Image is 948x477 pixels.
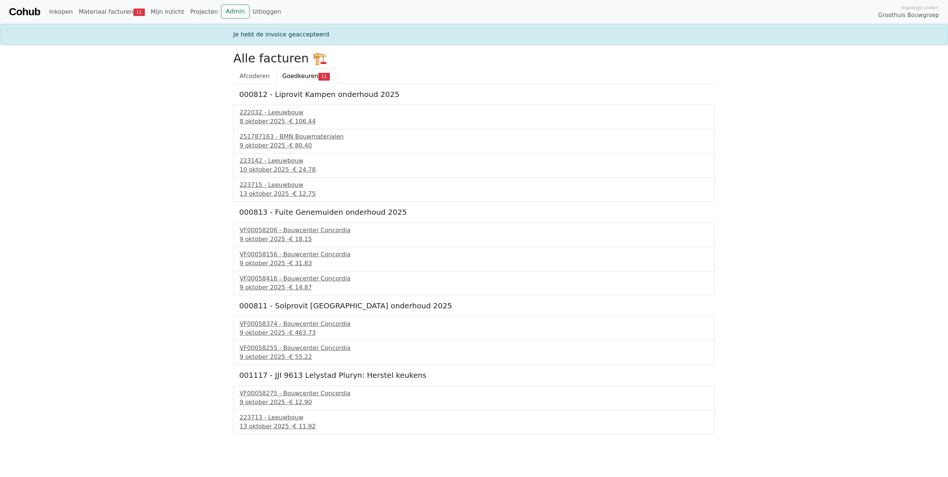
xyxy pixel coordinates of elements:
div: 9 oktober 2025 - [240,259,708,268]
div: 223713 - Leeuwbouw [240,413,708,422]
div: VF00058206 - Bouwcenter Concordia [240,226,708,235]
div: VF00058416 - Bouwcenter Concordia [240,274,708,283]
a: 223715 - Leeuwbouw13 oktober 2025 -€ 12.75 [240,181,708,198]
a: Materiaal facturen11 [76,4,148,19]
span: € 12.75 [293,190,316,197]
a: VF00058255 - Bouwcenter Concordia9 oktober 2025 -€ 55.22 [240,344,708,361]
div: 9 oktober 2025 - [240,141,708,150]
h5: 000813 - Fuite Genemuiden onderhoud 2025 [239,208,709,217]
div: 223715 - Leeuwbouw [240,181,708,189]
a: VF00058374 - Bouwcenter Concordia9 oktober 2025 -€ 463.73 [240,319,708,337]
span: € 24.78 [293,166,316,173]
div: Je hebt de invoice geaccepteerd [229,30,719,39]
div: 9 oktober 2025 - [240,235,708,244]
a: Goedkeuren11 [276,68,336,84]
div: 9 oktober 2025 - [240,283,708,292]
a: 223713 - Leeuwbouw13 oktober 2025 -€ 11.92 [240,413,708,431]
div: 13 oktober 2025 - [240,189,708,198]
a: VF00058275 - Bouwcenter Concordia9 oktober 2025 -€ 12.90 [240,389,708,407]
a: Mijn inzicht [148,4,188,19]
span: € 14.87 [289,284,312,291]
div: 9 oktober 2025 - [240,328,708,337]
a: 223142 - Leeuwbouw10 oktober 2025 -€ 24.78 [240,156,708,174]
a: VF00058416 - Bouwcenter Concordia9 oktober 2025 -€ 14.87 [240,274,708,292]
a: Uitloggen [250,4,284,19]
span: € 11.92 [293,423,316,430]
div: 223142 - Leeuwbouw [240,156,708,165]
span: € 80.40 [289,142,312,149]
div: 9 oktober 2025 - [240,398,708,407]
div: 251787163 - BMN Bouwmaterialen [240,132,708,141]
h5: 001117 - JJI 9613 Lelystad Pluryn: Herstel keukens [239,371,709,380]
div: 9 oktober 2025 - [240,353,708,361]
a: Inkopen [46,4,75,19]
a: Afcoderen [233,68,276,84]
span: € 106.44 [289,118,316,125]
h2: Alle facturen 🏗️ [233,51,715,65]
div: 10 oktober 2025 - [240,165,708,174]
span: € 18.15 [289,236,312,243]
span: € 463.73 [289,329,316,336]
div: 13 oktober 2025 - [240,422,708,431]
h5: 000811 - Solprovit [GEOGRAPHIC_DATA] onderhoud 2025 [239,301,709,310]
div: VF00058255 - Bouwcenter Concordia [240,344,708,353]
div: 222032 - Leeuwbouw [240,108,708,117]
span: Goedkeuren [282,72,318,79]
h5: 000812 - Liprovit Kampen onderhoud 2025 [239,90,709,99]
a: VF00058156 - Bouwcenter Concordia9 oktober 2025 -€ 31.83 [240,250,708,268]
span: € 55.22 [289,353,312,360]
span: 11 [133,9,145,16]
div: 8 oktober 2025 - [240,117,708,126]
a: Projecten [187,4,221,19]
a: Cohub [9,3,40,21]
a: VF00058206 - Bouwcenter Concordia9 oktober 2025 -€ 18.15 [240,226,708,244]
span: Ingelogd onder: [901,4,939,11]
a: Admin [221,4,250,19]
div: VF00058374 - Bouwcenter Concordia [240,319,708,328]
a: 222032 - Leeuwbouw8 oktober 2025 -€ 106.44 [240,108,708,126]
span: Groothuis Bouwgroep [878,11,939,20]
div: VF00058156 - Bouwcenter Concordia [240,250,708,259]
span: 11 [318,73,330,80]
div: VF00058275 - Bouwcenter Concordia [240,389,708,398]
span: € 12.90 [289,399,312,406]
span: € 31.83 [289,260,312,267]
span: Afcoderen [240,72,270,79]
a: 251787163 - BMN Bouwmaterialen9 oktober 2025 -€ 80.40 [240,132,708,150]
